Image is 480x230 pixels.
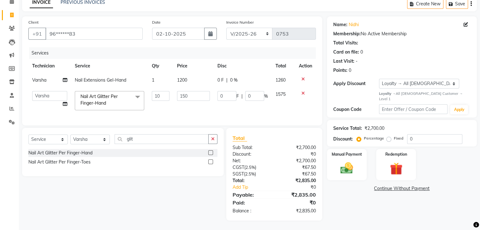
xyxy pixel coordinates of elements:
[360,49,363,55] div: 0
[148,59,174,73] th: Qty
[236,93,239,100] span: F
[28,20,39,25] label: Client
[276,77,286,83] span: 1260
[364,135,384,141] label: Percentage
[333,136,353,142] div: Discount:
[274,144,321,151] div: ₹2,700.00
[28,159,91,165] div: Nail Art Glitter Per Finger-Toes
[274,164,321,171] div: ₹67.50
[226,77,228,83] span: |
[228,191,274,198] div: Payable:
[246,165,255,170] span: 2.5%
[394,135,403,141] label: Fixed
[228,158,274,164] div: Net:
[80,94,118,106] span: Nail Art Glitter Per Finger-Hand
[336,161,357,175] img: _cash.svg
[379,91,471,102] div: All [DEMOGRAPHIC_DATA] Customer → Level 1
[228,151,274,158] div: Discount:
[228,144,274,151] div: Sub Total:
[75,77,126,83] span: Nail Extensions Gel-Hand
[29,47,321,59] div: Services
[214,59,272,73] th: Disc
[328,185,476,192] a: Continue Without Payment
[28,28,46,40] button: +91
[349,67,351,74] div: 0
[274,177,321,184] div: ₹2,835.00
[28,59,71,73] th: Technician
[333,106,379,113] div: Coupon Code
[333,80,379,87] div: Apply Discount
[333,58,354,65] div: Last Visit:
[177,77,187,83] span: 1200
[274,151,321,158] div: ₹0
[332,152,362,157] label: Manual Payment
[233,135,247,141] span: Total
[276,91,286,97] span: 1575
[228,177,274,184] div: Total:
[274,171,321,177] div: ₹67.50
[233,171,244,177] span: SGST
[333,40,358,46] div: Total Visits:
[228,199,274,206] div: Paid:
[217,77,224,83] span: 0 F
[230,77,238,83] span: 0 %
[274,158,321,164] div: ₹2,700.00
[333,125,362,132] div: Service Total:
[333,31,361,37] div: Membership:
[228,184,282,191] a: Add Tip
[364,125,384,132] div: ₹2,700.00
[152,77,154,83] span: 1
[386,161,406,177] img: _gift.svg
[379,104,448,114] input: Enter Offer / Coupon Code
[349,21,359,28] a: Nidhi
[173,59,214,73] th: Price
[295,59,316,73] th: Action
[450,105,468,114] button: Apply
[272,59,295,73] th: Total
[274,199,321,206] div: ₹0
[282,184,320,191] div: ₹0
[379,91,396,96] strong: Loyalty →
[228,208,274,214] div: Balance :
[264,93,268,100] span: %
[333,67,347,74] div: Points:
[71,59,148,73] th: Service
[152,20,161,25] label: Date
[226,20,254,25] label: Invoice Number
[245,171,255,176] span: 2.5%
[228,164,274,171] div: ( )
[233,164,244,170] span: CGST
[333,21,347,28] div: Name:
[106,100,109,106] a: x
[45,28,143,40] input: Search by Name/Mobile/Email/Code
[274,208,321,214] div: ₹2,835.00
[333,49,359,55] div: Card on file:
[356,58,358,65] div: -
[333,31,471,37] div: No Active Membership
[241,93,243,100] span: |
[274,191,321,198] div: ₹2,835.00
[385,152,407,157] label: Redemption
[115,134,209,144] input: Search or Scan
[228,171,274,177] div: ( )
[32,77,46,83] span: Varsha
[28,150,92,156] div: Nail Art Glitter Per Finger-Hand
